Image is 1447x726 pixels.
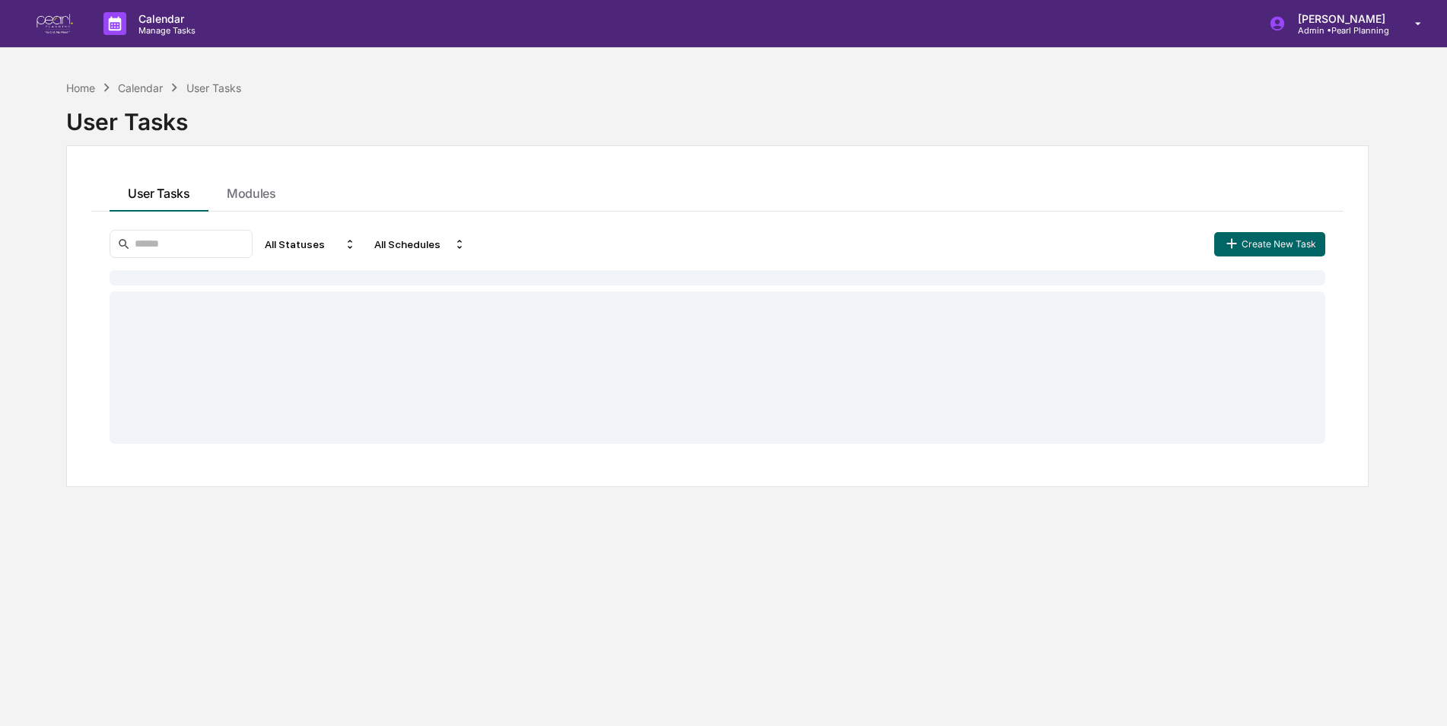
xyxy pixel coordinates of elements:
p: Admin • Pearl Planning [1286,25,1393,36]
button: User Tasks [110,170,208,212]
div: Home [66,81,95,94]
p: [PERSON_NAME] [1286,12,1393,25]
div: All Statuses [259,232,362,256]
img: logo [37,14,73,34]
p: Manage Tasks [126,25,203,36]
button: Modules [208,170,294,212]
button: Create New Task [1214,232,1325,256]
div: All Schedules [368,232,472,256]
div: User Tasks [186,81,241,94]
div: User Tasks [66,96,1369,135]
div: Calendar [118,81,163,94]
p: Calendar [126,12,203,25]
